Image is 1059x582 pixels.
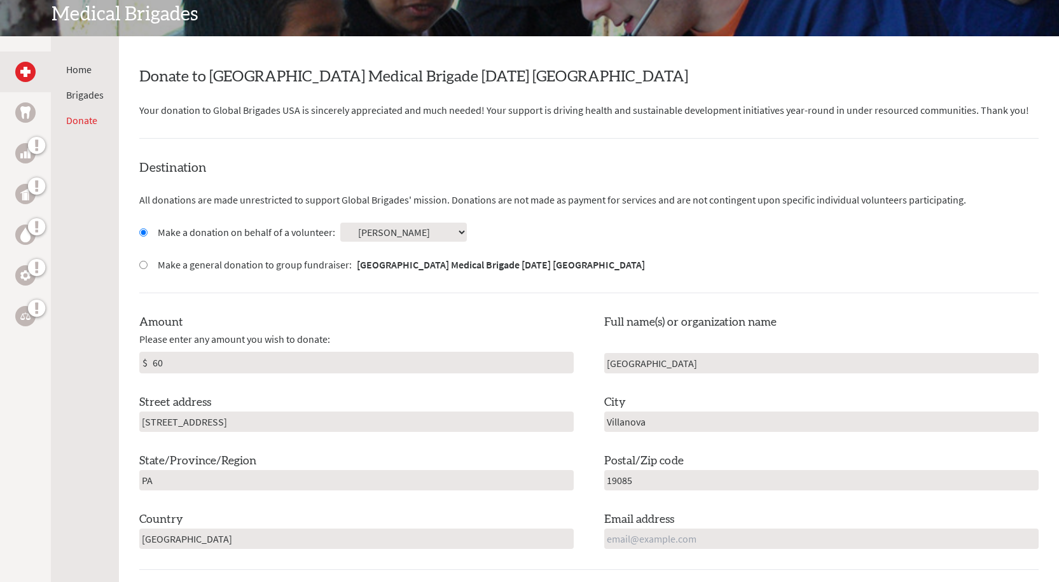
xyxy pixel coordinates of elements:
[139,452,256,470] label: State/Province/Region
[139,314,183,331] label: Amount
[66,114,97,127] a: Donate
[15,143,36,163] a: Business
[357,258,645,271] strong: [GEOGRAPHIC_DATA] Medical Brigade [DATE] [GEOGRAPHIC_DATA]
[158,257,645,272] label: Make a general donation to group fundraiser:
[140,352,150,373] div: $
[139,470,574,490] input: State/Province/Region
[604,470,1039,490] input: Postal/Zip code
[139,67,1039,87] h2: Donate to [GEOGRAPHIC_DATA] Medical Brigade [DATE] [GEOGRAPHIC_DATA]
[604,394,626,412] label: City
[604,452,684,470] label: Postal/Zip code
[20,67,31,77] img: Medical
[66,88,104,101] a: Brigades
[20,270,31,281] img: Engineering
[15,62,36,82] a: Medical
[139,102,1039,118] p: Your donation to Global Brigades USA is sincerely appreciated and much needed! Your support is dr...
[139,192,1039,207] p: All donations are made unrestricted to support Global Brigades' mission. Donations are not made a...
[15,102,36,123] a: Dental
[604,353,1039,373] input: Your name
[20,148,31,158] img: Business
[604,412,1039,432] input: City
[604,511,674,529] label: Email address
[15,306,36,326] a: Legal Empowerment
[139,394,211,412] label: Street address
[604,529,1039,549] input: email@example.com
[20,106,31,118] img: Dental
[66,113,104,128] li: Donate
[139,331,330,347] span: Please enter any amount you wish to donate:
[66,62,104,77] li: Home
[150,352,573,373] input: Enter Amount
[158,225,335,240] label: Make a donation on behalf of a volunteer:
[15,265,36,286] a: Engineering
[139,412,574,432] input: Your address
[15,184,36,204] a: Public Health
[20,227,31,242] img: Water
[66,63,92,76] a: Home
[20,188,31,200] img: Public Health
[20,312,31,320] img: Legal Empowerment
[139,529,574,549] input: Country
[52,3,1008,26] h2: Medical Brigades
[15,225,36,245] a: Water
[139,159,1039,177] h4: Destination
[66,87,104,102] li: Brigades
[604,314,777,331] label: Full name(s) or organization name
[139,511,183,529] label: Country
